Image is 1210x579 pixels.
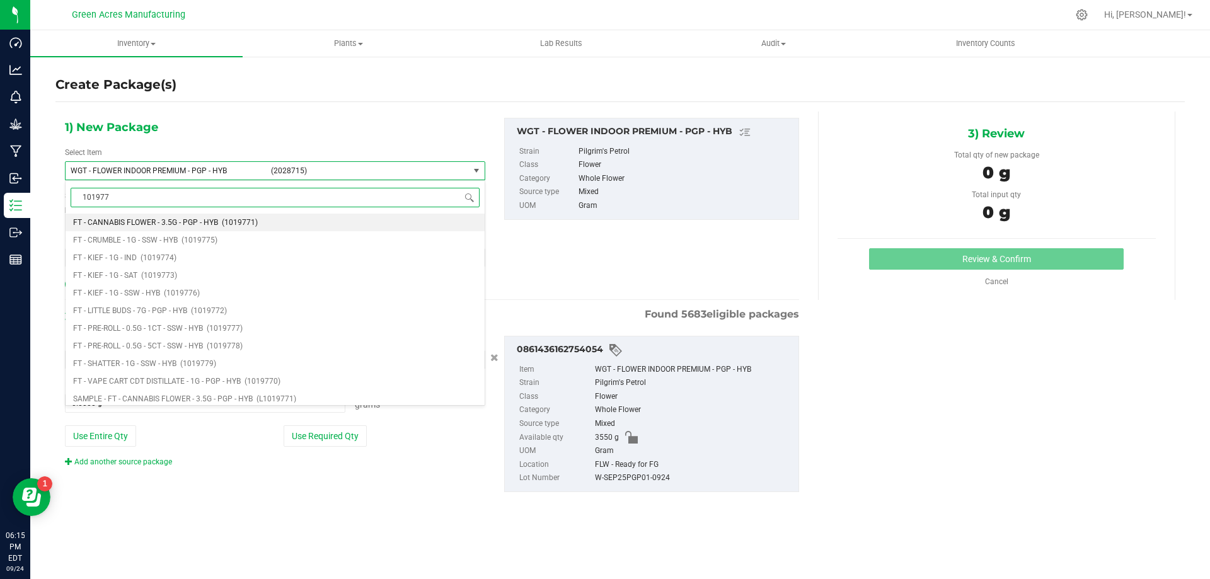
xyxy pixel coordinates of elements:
[645,307,799,322] span: Found eligible packages
[65,457,172,466] a: Add another source package
[71,166,263,175] span: WGT - FLOWER INDOOR PREMIUM - PGP - HYB
[519,363,592,377] label: Item
[284,425,367,447] button: Use Required Qty
[595,431,619,445] span: 3550 g
[595,376,792,390] div: Pilgrim's Petrol
[523,38,599,49] span: Lab Results
[595,390,792,404] div: Flower
[579,158,792,172] div: Flower
[519,158,576,172] label: Class
[519,172,576,186] label: Category
[595,403,792,417] div: Whole Flower
[519,199,576,213] label: UOM
[9,91,22,103] inline-svg: Monitoring
[595,458,792,472] div: FLW - Ready for FG
[939,38,1032,49] span: Inventory Counts
[954,151,1039,159] span: Total qty of new package
[519,376,592,390] label: Strain
[519,145,576,159] label: Strain
[519,444,592,458] label: UOM
[595,417,792,431] div: Mixed
[9,64,22,76] inline-svg: Analytics
[72,9,185,20] span: Green Acres Manufacturing
[519,403,592,417] label: Category
[982,163,1010,183] span: 0 g
[65,118,158,137] span: 1) New Package
[65,147,102,158] label: Select Item
[243,38,454,49] span: Plants
[681,308,706,320] span: 5683
[9,172,22,185] inline-svg: Inbound
[9,199,22,212] inline-svg: Inventory
[519,417,592,431] label: Source type
[55,76,176,94] h4: Create Package(s)
[985,277,1008,286] a: Cancel
[243,30,455,57] a: Plants
[37,476,52,491] iframe: Resource center unread badge
[9,118,22,130] inline-svg: Grow
[595,363,792,377] div: WGT - FLOWER INDOOR PREMIUM - PGP - HYB
[579,145,792,159] div: Pilgrim's Petrol
[455,30,667,57] a: Lab Results
[972,190,1021,199] span: Total input qty
[1104,9,1186,20] span: Hi, [PERSON_NAME]!
[6,564,25,573] p: 09/24
[65,425,136,447] button: Use Entire Qty
[519,431,592,445] label: Available qty
[487,349,502,367] button: Cancel button
[982,202,1010,222] span: 0 g
[271,166,464,175] span: (2028715)
[13,478,50,516] iframe: Resource center
[30,30,243,57] a: Inventory
[579,185,792,199] div: Mixed
[880,30,1092,57] a: Inventory Counts
[668,38,879,49] span: Audit
[519,458,592,472] label: Location
[519,390,592,404] label: Class
[1074,9,1090,21] div: Manage settings
[595,444,792,458] div: Gram
[9,226,22,239] inline-svg: Outbound
[519,185,576,199] label: Source type
[667,30,880,57] a: Audit
[469,162,485,180] span: select
[30,38,243,49] span: Inventory
[595,471,792,485] div: W-SEP25PGP01-0924
[579,172,792,186] div: Whole Flower
[9,37,22,49] inline-svg: Dashboard
[517,125,792,140] div: WGT - FLOWER INDOOR PREMIUM - PGP - HYB
[869,248,1124,270] button: Review & Confirm
[519,471,592,485] label: Lot Number
[9,145,22,158] inline-svg: Manufacturing
[355,399,380,410] span: Grams
[579,199,792,213] div: Gram
[968,124,1025,143] span: 3) Review
[6,530,25,564] p: 06:15 PM EDT
[9,253,22,266] inline-svg: Reports
[517,343,792,358] div: 0861436162754054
